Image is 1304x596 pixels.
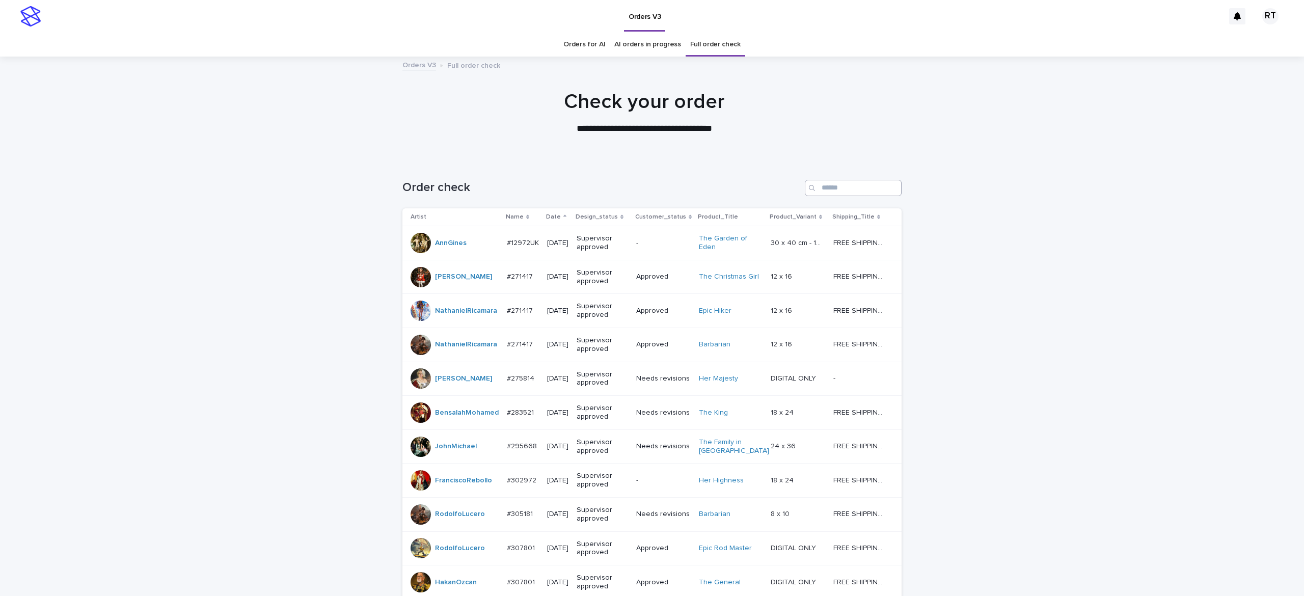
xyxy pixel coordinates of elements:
[699,234,763,252] a: The Garden of Eden
[577,472,628,489] p: Supervisor approved
[771,305,794,315] p: 12 x 16
[614,33,681,57] a: AI orders in progress
[699,438,769,455] a: The Family in [GEOGRAPHIC_DATA]
[699,578,741,587] a: The General
[506,211,524,223] p: Name
[771,474,796,485] p: 18 x 24
[636,510,691,519] p: Needs revisions
[577,302,628,319] p: Supervisor approved
[833,407,887,417] p: FREE SHIPPING - preview in 1-2 business days, after your approval delivery will take 5-10 busines...
[20,6,41,26] img: stacker-logo-s-only.png
[771,542,818,553] p: DIGITAL ONLY
[698,211,738,223] p: Product_Title
[771,270,794,281] p: 12 x 16
[402,260,902,294] tr: [PERSON_NAME] #271417#271417 [DATE]Supervisor approvedApprovedThe Christmas Girl 12 x 1612 x 16 F...
[636,476,691,485] p: -
[577,506,628,523] p: Supervisor approved
[547,442,568,451] p: [DATE]
[577,268,628,286] p: Supervisor approved
[547,239,568,248] p: [DATE]
[577,540,628,557] p: Supervisor approved
[435,476,492,485] a: FranciscoRebollo
[435,578,477,587] a: HakanOzcan
[435,442,477,451] a: JohnMichael
[547,544,568,553] p: [DATE]
[402,59,436,70] a: Orders V3
[402,464,902,498] tr: FranciscoRebollo #302972#302972 [DATE]Supervisor approved-Her Highness 18 x 2418 x 24 FREE SHIPPI...
[507,440,539,451] p: #295668
[507,270,535,281] p: #271417
[507,372,536,383] p: #275814
[402,396,902,430] tr: BensalahMohamed #283521#283521 [DATE]Supervisor approvedNeeds revisionsThe King 18 x 2418 x 24 FR...
[402,362,902,396] tr: [PERSON_NAME] #275814#275814 [DATE]Supervisor approvedNeeds revisionsHer Majesty DIGITAL ONLYDIGI...
[435,374,492,383] a: [PERSON_NAME]
[435,273,492,281] a: [PERSON_NAME]
[547,578,568,587] p: [DATE]
[635,211,686,223] p: Customer_status
[771,372,818,383] p: DIGITAL ONLY
[402,497,902,531] tr: RodolfoLucero #305181#305181 [DATE]Supervisor approvedNeeds revisionsBarbarian 8 x 108 x 10 FREE ...
[699,544,752,553] a: Epic Rod Master
[435,544,485,553] a: RodolfoLucero
[577,336,628,354] p: Supervisor approved
[507,338,535,349] p: #271417
[402,294,902,328] tr: NathanielRicamara #271417#271417 [DATE]Supervisor approvedApprovedEpic Hiker 12 x 1612 x 16 FREE ...
[547,340,568,349] p: [DATE]
[547,510,568,519] p: [DATE]
[699,510,730,519] a: Barbarian
[699,340,730,349] a: Barbarian
[507,237,541,248] p: #12972UK
[805,180,902,196] input: Search
[833,338,887,349] p: FREE SHIPPING - preview in 1-2 business days, after your approval delivery will take 5-10 busines...
[699,273,759,281] a: The Christmas Girl
[411,211,426,223] p: Artist
[447,59,500,70] p: Full order check
[402,226,902,260] tr: AnnGines #12972UK#12972UK [DATE]Supervisor approved-The Garden of Eden 30 x 40 cm - 10% Upfront P...
[395,90,894,114] h1: Check your order
[833,237,887,248] p: FREE SHIPPING- preview in 1-2 business days, after your approval delivery will take 5-10 business...
[402,531,902,565] tr: RodolfoLucero #307801#307801 [DATE]Supervisor approvedApprovedEpic Rod Master DIGITAL ONLYDIGITAL...
[507,508,535,519] p: #305181
[507,407,536,417] p: #283521
[636,374,691,383] p: Needs revisions
[833,270,887,281] p: FREE SHIPPING - preview in 1-2 business days, after your approval delivery will take 5-10 busines...
[636,578,691,587] p: Approved
[435,307,497,315] a: NathanielRicamara
[771,407,796,417] p: 18 x 24
[699,307,731,315] a: Epic Hiker
[507,474,538,485] p: #302972
[577,574,628,591] p: Supervisor approved
[435,239,467,248] a: AnnGines
[770,211,817,223] p: Product_Variant
[547,374,568,383] p: [DATE]
[833,440,887,451] p: FREE SHIPPING - preview in 1-2 business days, after your approval delivery will take 5-10 busines...
[771,576,818,587] p: DIGITAL ONLY
[833,508,887,519] p: FREE SHIPPING - preview in 1-2 business days, delivery in 5-10 business days after your approval.
[833,576,887,587] p: FREE SHIPPING - preview in 1-2 business days, after your approval delivery will take 5-10 b.d., l...
[771,440,798,451] p: 24 x 36
[699,476,744,485] a: Her Highness
[833,542,887,553] p: FREE SHIPPING - preview in 1-2 business days, after your approval delivery will take 5-10 b.d., l...
[577,234,628,252] p: Supervisor approved
[833,474,887,485] p: FREE SHIPPING - preview in 1-2 business days, delivery in 5-10 business days after your approval.
[402,328,902,362] tr: NathanielRicamara #271417#271417 [DATE]Supervisor approvedApprovedBarbarian 12 x 1612 x 16 FREE S...
[435,340,497,349] a: NathanielRicamara
[547,476,568,485] p: [DATE]
[636,239,691,248] p: -
[833,372,837,383] p: -
[546,211,561,223] p: Date
[577,370,628,388] p: Supervisor approved
[435,510,485,519] a: RodolfoLucero
[771,338,794,349] p: 12 x 16
[832,211,875,223] p: Shipping_Title
[402,429,902,464] tr: JohnMichael #295668#295668 [DATE]Supervisor approvedNeeds revisionsThe Family in [GEOGRAPHIC_DATA...
[690,33,741,57] a: Full order check
[699,409,728,417] a: The King
[547,273,568,281] p: [DATE]
[576,211,618,223] p: Design_status
[771,237,827,248] p: 30 x 40 cm - 10% Upfront Payment
[636,273,691,281] p: Approved
[547,409,568,417] p: [DATE]
[1262,8,1279,24] div: RT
